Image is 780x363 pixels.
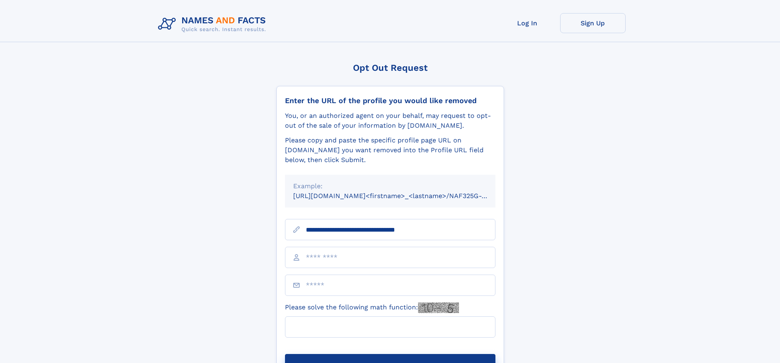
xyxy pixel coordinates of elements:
img: Logo Names and Facts [155,13,273,35]
small: [URL][DOMAIN_NAME]<firstname>_<lastname>/NAF325G-xxxxxxxx [293,192,511,200]
a: Sign Up [560,13,626,33]
div: Opt Out Request [276,63,504,73]
div: Enter the URL of the profile you would like removed [285,96,495,105]
label: Please solve the following math function: [285,302,459,313]
div: You, or an authorized agent on your behalf, may request to opt-out of the sale of your informatio... [285,111,495,131]
div: Example: [293,181,487,191]
div: Please copy and paste the specific profile page URL on [DOMAIN_NAME] you want removed into the Pr... [285,135,495,165]
a: Log In [495,13,560,33]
